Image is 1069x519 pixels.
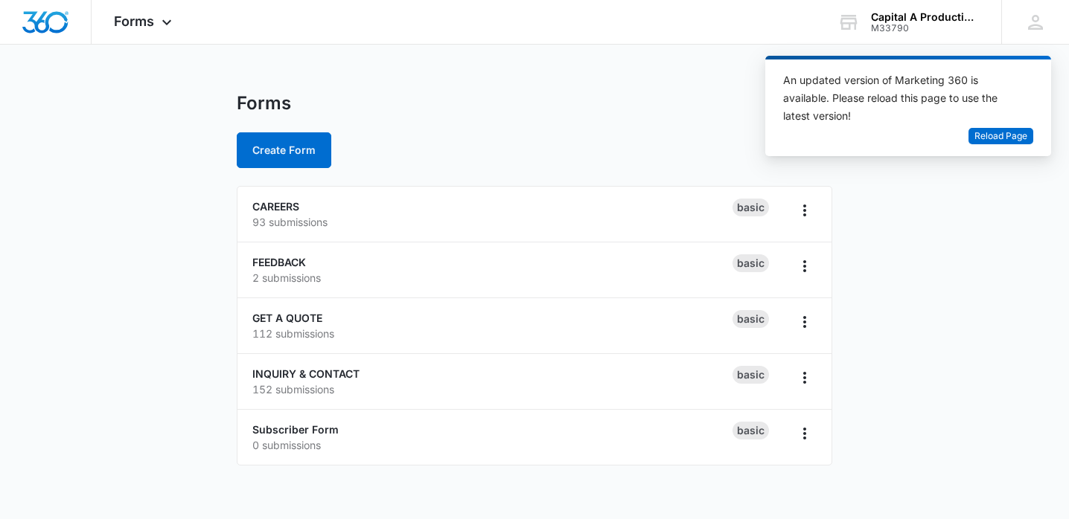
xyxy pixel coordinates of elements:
[733,422,769,439] div: Basic
[252,214,733,230] p: 93 submissions
[974,129,1027,144] span: Reload Page
[114,13,154,29] span: Forms
[793,310,817,334] button: Overflow Menu
[733,199,769,216] div: Basic
[252,312,322,324] a: GET A QUOTE
[252,326,733,341] p: 112 submissions
[793,254,817,278] button: Overflow Menu
[252,381,733,397] p: 152 submissions
[252,256,306,268] a: FEEDBACK
[793,366,817,390] button: Overflow Menu
[237,92,291,115] h1: Forms
[783,71,1015,125] div: An updated version of Marketing 360 is available. Please reload this page to use the latest version!
[252,270,733,286] p: 2 submissions
[793,199,817,222] button: Overflow Menu
[252,437,733,453] p: 0 submissions
[871,23,980,33] div: account id
[237,132,331,168] button: Create Form
[969,128,1033,145] button: Reload Page
[252,367,360,380] a: INQUIRY & CONTACT
[871,11,980,23] div: account name
[793,422,817,445] button: Overflow Menu
[733,366,769,384] div: Basic
[252,423,339,436] a: Subscriber Form
[733,310,769,328] div: Basic
[252,200,299,213] a: CAREERS
[733,254,769,272] div: Basic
